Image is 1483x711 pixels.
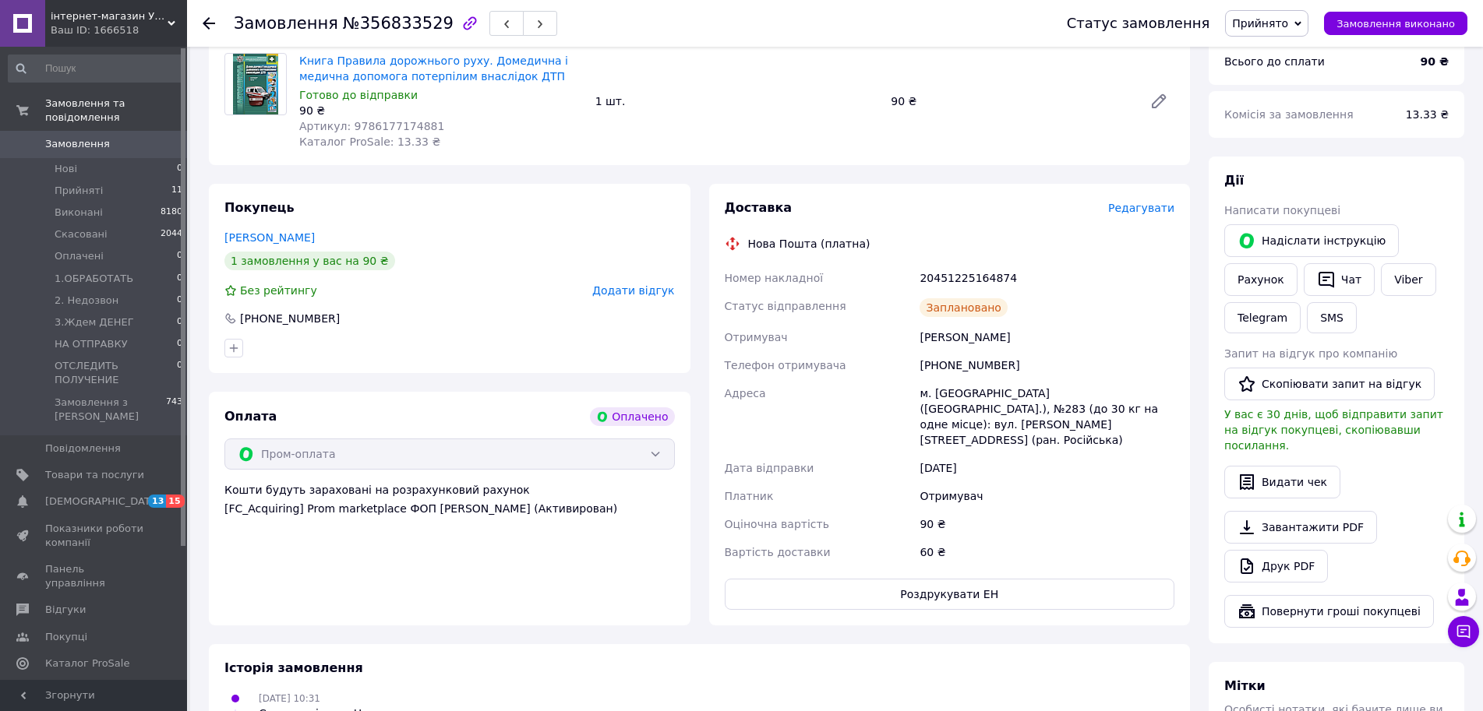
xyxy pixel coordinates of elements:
[725,490,774,502] span: Платник
[725,387,766,399] span: Адреса
[55,359,177,387] span: ОТСЛЕДИТЬ ПОЛУЧЕНИЕ
[259,693,320,704] span: [DATE] 10:31
[725,546,831,558] span: Вартість доставки
[1324,12,1467,35] button: Замовлення виконано
[45,656,129,671] span: Каталог ProSale
[590,407,674,426] div: Оплачено
[45,562,144,590] span: Панель управління
[1448,616,1479,647] button: Чат з покупцем
[224,409,277,424] span: Оплата
[55,315,134,329] span: 3.Ждем ДЕНЕГ
[224,660,363,675] span: Історія замовлення
[725,331,788,343] span: Отримувач
[744,236,874,252] div: Нова Пошта (платна)
[1232,17,1288,30] span: Прийнято
[916,510,1178,538] div: 90 ₴
[1224,368,1435,400] button: Скопіювати запит на відгук
[1421,55,1449,68] b: 90 ₴
[916,482,1178,510] div: Отримувач
[1224,408,1443,452] span: У вас є 30 днів, щоб відправити запит на відгук покупцеві, скопіювавши посилання.
[1224,511,1377,544] a: Завантажити PDF
[55,337,128,351] span: НА ОТПРАВКУ
[1067,16,1210,31] div: Статус замовлення
[1224,678,1266,693] span: Мітки
[916,264,1178,292] div: 20451225164874
[177,337,182,351] span: 0
[55,184,103,198] span: Прийняті
[45,468,144,482] span: Товари та послуги
[1224,550,1328,583] a: Друк PDF
[1304,263,1375,296] button: Чат
[920,298,1008,317] div: Заплановано
[1307,302,1357,333] button: SMS
[885,90,1137,112] div: 90 ₴
[45,630,87,644] span: Покупці
[45,442,121,456] span: Повідомлення
[299,136,440,148] span: Каталог ProSale: 13.33 ₴
[725,300,846,312] span: Статус відправлення
[55,162,77,176] span: Нові
[55,272,133,286] span: 1.ОБРАБОТАТЬ
[45,522,144,550] span: Показники роботи компанії
[55,294,118,308] span: 2. Недозвон
[725,579,1175,610] button: Роздрукувати ЕН
[1224,347,1397,360] span: Запит на відгук про компанію
[224,501,675,516] div: [FC_Acquiring] Prom marketplace ФОП [PERSON_NAME] (Активирован)
[224,231,315,244] a: [PERSON_NAME]
[177,294,182,308] span: 0
[177,249,182,263] span: 0
[8,55,184,83] input: Пошук
[166,396,182,424] span: 743
[1381,263,1435,296] a: Viber
[916,323,1178,351] div: [PERSON_NAME]
[1224,466,1340,498] button: Видати чек
[1143,86,1174,117] a: Редагувати
[238,311,341,326] div: [PHONE_NUMBER]
[299,103,583,118] div: 90 ₴
[1224,55,1325,68] span: Всього до сплати
[1224,595,1434,628] button: Повернути гроші покупцеві
[589,90,885,112] div: 1 шт.
[725,359,846,371] span: Телефон отримувача
[240,284,317,297] span: Без рейтингу
[224,200,295,215] span: Покупець
[1224,108,1354,121] span: Комісія за замовлення
[45,97,187,125] span: Замовлення та повідомлення
[592,284,674,297] span: Додати відгук
[916,538,1178,566] div: 60 ₴
[203,16,215,31] div: Повернутися назад
[916,351,1178,379] div: [PHONE_NUMBER]
[161,206,182,220] span: 8180
[177,315,182,329] span: 0
[725,462,814,474] span: Дата відправки
[916,454,1178,482] div: [DATE]
[1406,108,1449,121] span: 13.33 ₴
[725,272,824,284] span: Номер накладної
[1224,263,1298,296] button: Рахунок
[1224,302,1301,333] a: Telegram
[725,200,793,215] span: Доставка
[1224,173,1244,188] span: Дії
[1336,18,1455,30] span: Замовлення виконано
[233,54,278,114] img: Книга Правила дорожнього руху. Домедична і медична допомога потерпілим внаслідок ДТП
[916,379,1178,454] div: м. [GEOGRAPHIC_DATA] ([GEOGRAPHIC_DATA].), №283 (до 30 кг на одне місце): вул. [PERSON_NAME][STRE...
[166,495,184,508] span: 15
[343,14,454,33] span: №356833529
[725,518,829,530] span: Оціночна вартість
[224,482,675,516] div: Кошти будуть зараховані на розрахунковий рахунок
[177,359,182,387] span: 0
[45,495,161,509] span: [DEMOGRAPHIC_DATA]
[1224,204,1340,216] span: Написати покупцеві
[55,206,103,220] span: Виконані
[234,14,338,33] span: Замовлення
[171,184,182,198] span: 11
[177,272,182,286] span: 0
[224,252,395,270] div: 1 замовлення у вас на 90 ₴
[161,227,182,241] span: 2044
[1108,202,1174,214] span: Редагувати
[55,396,166,424] span: Замовлення з [PERSON_NAME]
[299,120,444,132] span: Артикул: 9786177174881
[299,55,568,83] a: Книга Правила дорожнього руху. Домедична і медична допомога потерпілим внаслідок ДТП
[299,89,418,101] span: Готово до відправки
[45,137,110,151] span: Замовлення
